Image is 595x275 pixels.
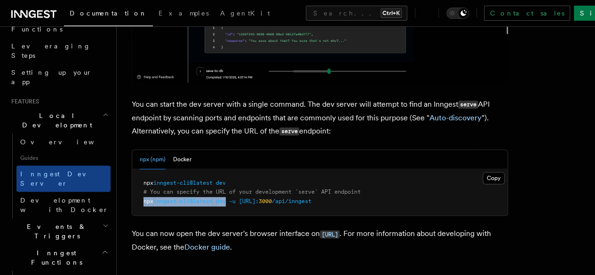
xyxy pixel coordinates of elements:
[153,3,214,25] a: Examples
[20,196,109,213] span: Development with Docker
[20,138,117,146] span: Overview
[239,198,259,204] span: [URL]:
[8,38,111,64] a: Leveraging Steps
[279,127,299,135] code: serve
[381,8,402,18] kbd: Ctrl+K
[8,98,39,105] span: Features
[16,150,111,165] span: Guides
[8,64,111,90] a: Setting up your app
[16,134,111,150] a: Overview
[8,222,103,241] span: Events & Triggers
[8,244,111,271] button: Inngest Functions
[320,229,340,238] a: [URL]
[140,150,166,169] button: npx (npm)
[132,98,508,138] p: You can start the dev server with a single command. The dev server will attempt to find an Innges...
[229,198,236,204] span: -u
[8,248,102,267] span: Inngest Functions
[11,69,92,86] span: Setting up your app
[320,230,340,238] code: [URL]
[220,9,270,17] span: AgentKit
[132,227,508,254] p: You can now open the dev server's browser interface on . For more information about developing wi...
[159,9,209,17] span: Examples
[8,218,111,244] button: Events & Triggers
[8,107,111,134] button: Local Development
[143,198,153,204] span: npx
[216,180,226,186] span: dev
[184,243,230,251] a: Docker guide
[143,180,153,186] span: npx
[143,189,361,195] span: # You can specify the URL of your development `serve` API endpoint
[153,198,213,204] span: inngest-cli@latest
[153,180,213,186] span: inngest-cli@latest
[173,150,191,169] button: Docker
[458,101,478,109] code: serve
[429,113,482,122] a: Auto-discovery
[8,111,103,130] span: Local Development
[484,6,570,21] a: Contact sales
[259,198,272,204] span: 3000
[214,3,276,25] a: AgentKit
[70,9,147,17] span: Documentation
[16,165,111,192] a: Inngest Dev Server
[272,198,311,204] span: /api/inngest
[483,172,505,184] button: Copy
[16,192,111,218] a: Development with Docker
[64,3,153,26] a: Documentation
[306,6,407,21] button: Search...Ctrl+K
[446,8,469,19] button: Toggle dark mode
[20,170,101,187] span: Inngest Dev Server
[8,134,111,218] div: Local Development
[216,198,226,204] span: dev
[11,42,91,59] span: Leveraging Steps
